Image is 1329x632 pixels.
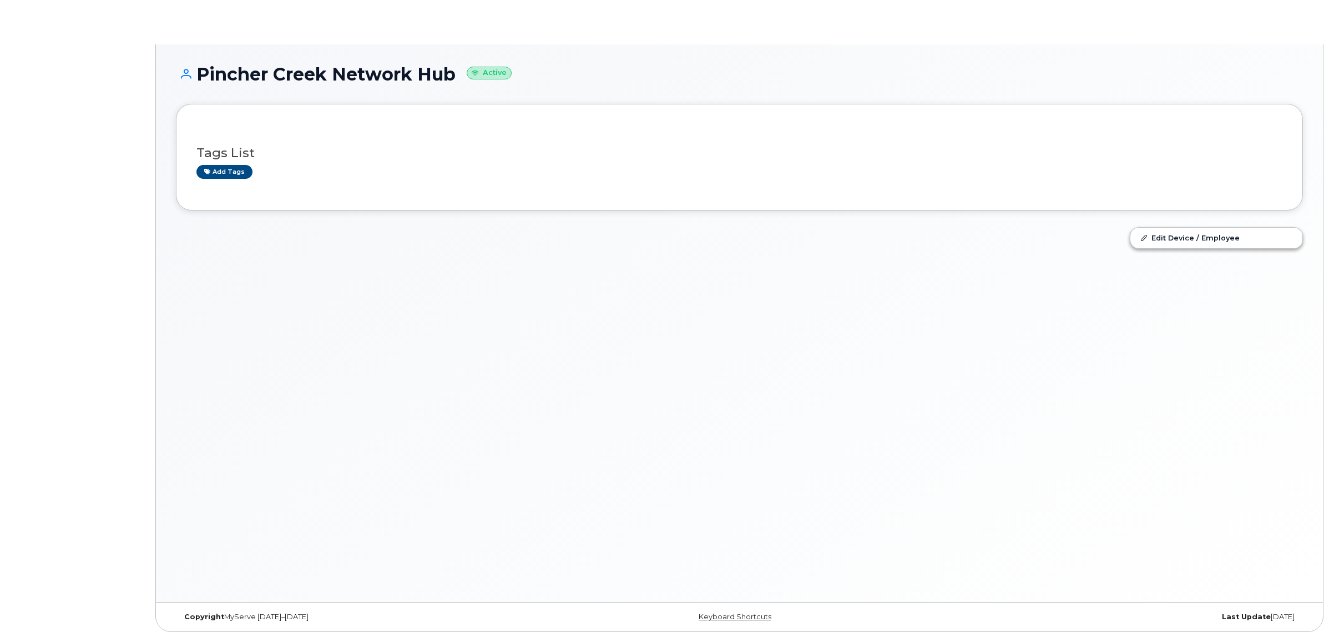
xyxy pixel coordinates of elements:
strong: Copyright [184,613,224,621]
small: Active [467,67,512,79]
h3: Tags List [196,146,1282,160]
a: Edit Device / Employee [1130,228,1302,248]
h1: Pincher Creek Network Hub [176,64,1303,84]
div: [DATE] [927,613,1303,621]
a: Add tags [196,165,252,179]
a: Keyboard Shortcuts [699,613,771,621]
div: MyServe [DATE]–[DATE] [176,613,552,621]
strong: Last Update [1222,613,1271,621]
